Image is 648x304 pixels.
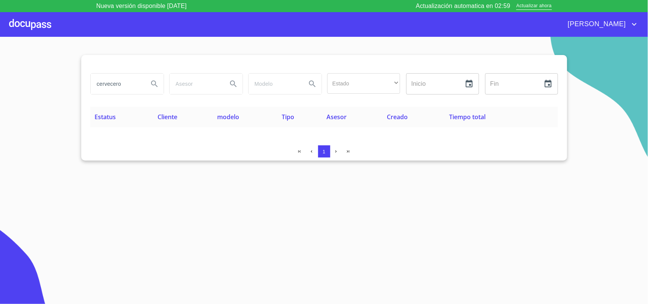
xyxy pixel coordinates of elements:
input: search [91,74,142,94]
input: search [249,74,300,94]
p: Nueva versión disponible [DATE] [96,2,187,11]
span: Actualizar ahora [516,2,552,10]
span: Tipo [282,113,294,121]
p: Actualización automatica en 02:59 [416,2,511,11]
span: 1 [323,149,325,154]
span: Tiempo total [449,113,486,121]
input: search [170,74,221,94]
span: Estatus [95,113,116,121]
span: [PERSON_NAME] [562,18,630,30]
div: ​ [327,73,400,94]
span: modelo [218,113,240,121]
span: Cliente [158,113,177,121]
button: Search [224,75,243,93]
span: Asesor [326,113,347,121]
button: Search [303,75,322,93]
button: 1 [318,145,330,158]
button: account of current user [562,18,639,30]
button: Search [145,75,164,93]
span: Creado [387,113,408,121]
